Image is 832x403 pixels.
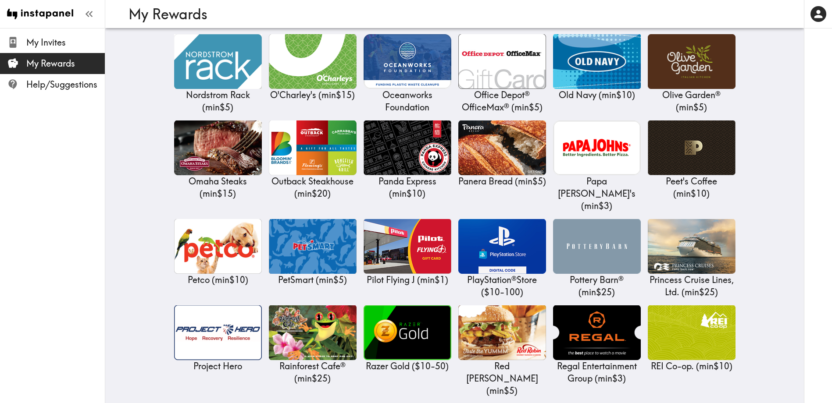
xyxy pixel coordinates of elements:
a: Project HeroProject Hero [174,305,262,372]
img: Pottery Barn® [553,219,641,274]
p: Papa [PERSON_NAME]'s ( min $3 ) [553,175,641,212]
a: Olive Garden®Olive Garden® (min$5) [648,34,736,113]
p: Office Depot® OfficeMax® ( min $5 ) [458,89,546,113]
a: Princess Cruise Lines, Ltd.Princess Cruise Lines, Ltd. (min$25) [648,219,736,298]
a: Office Depot® OfficeMax®Office Depot® OfficeMax® (min$5) [458,34,546,113]
h3: My Rewards [129,6,774,22]
img: Outback Steakhouse [269,120,357,175]
span: Help/Suggestions [26,78,105,91]
img: Papa John's [553,120,641,175]
img: Rainforest Cafe® [269,305,357,360]
img: REI Co-op. [648,305,736,360]
img: O'Charley's [269,34,357,89]
img: Princess Cruise Lines, Ltd. [648,219,736,274]
a: REI Co-op.REI Co-op. (min$10) [648,305,736,372]
a: Red RobinRed [PERSON_NAME] (min$5) [458,305,546,397]
p: Omaha Steaks ( min $15 ) [174,175,262,200]
img: Old Navy [553,34,641,89]
p: Petco ( min $10 ) [174,274,262,286]
img: Olive Garden® [648,34,736,89]
a: Rainforest Cafe®Rainforest Cafe® (min$25) [269,305,357,385]
a: PlayStation®StorePlayStation®Store ($10-100) [458,219,546,298]
img: Petco [174,219,262,274]
p: Oceanworks Foundation [364,89,451,113]
a: Oceanworks FoundationOceanworks Foundation [364,34,451,113]
img: Oceanworks Foundation [364,34,451,89]
a: Omaha SteaksOmaha Steaks (min$15) [174,120,262,200]
span: My Invites [26,36,105,49]
a: PetcoPetco (min$10) [174,219,262,286]
img: Razer Gold [364,305,451,360]
img: Nordstrom Rack [174,34,262,89]
a: Nordstrom RackNordstrom Rack (min$5) [174,34,262,113]
img: Regal Entertainment Group [553,305,641,360]
a: Old NavyOld Navy (min$10) [553,34,641,101]
p: O'Charley's ( min $15 ) [269,89,357,101]
img: Peet's Coffee [648,120,736,175]
p: Princess Cruise Lines, Ltd. ( min $25 ) [648,274,736,298]
a: O'Charley'sO'Charley's (min$15) [269,34,357,101]
a: PetSmartPetSmart (min$5) [269,219,357,286]
p: Regal Entertainment Group ( min $3 ) [553,360,641,385]
p: REI Co-op. ( min $10 ) [648,360,736,372]
p: PlayStation®Store ( $10 - 100 ) [458,274,546,298]
p: Project Hero [174,360,262,372]
p: Rainforest Cafe® ( min $25 ) [269,360,357,385]
a: Panera BreadPanera Bread (min$5) [458,120,546,187]
p: Razer Gold ( $10 - 50 ) [364,360,451,372]
a: Papa John'sPapa [PERSON_NAME]'s (min$3) [553,120,641,212]
p: Peet's Coffee ( min $10 ) [648,175,736,200]
p: Pottery Barn® ( min $25 ) [553,274,641,298]
a: Peet's CoffeePeet's Coffee (min$10) [648,120,736,200]
img: Panera Bread [458,120,546,175]
img: PlayStation®Store [458,219,546,274]
p: Pilot Flying J ( min $1 ) [364,274,451,286]
p: PetSmart ( min $5 ) [269,274,357,286]
a: Panda ExpressPanda Express (min$10) [364,120,451,200]
a: Regal Entertainment GroupRegal Entertainment Group (min$3) [553,305,641,385]
p: Nordstrom Rack ( min $5 ) [174,89,262,113]
img: Red Robin [458,305,546,360]
a: Outback SteakhouseOutback Steakhouse (min$20) [269,120,357,200]
img: Omaha Steaks [174,120,262,175]
span: My Rewards [26,57,105,70]
img: PetSmart [269,219,357,274]
img: Pilot Flying J [364,219,451,274]
img: Project Hero [174,305,262,360]
img: Panda Express [364,120,451,175]
a: Pottery Barn®Pottery Barn® (min$25) [553,219,641,298]
p: Red [PERSON_NAME] ( min $5 ) [458,360,546,397]
a: Pilot Flying J Pilot Flying J (min$1) [364,219,451,286]
a: Razer GoldRazer Gold ($10-50) [364,305,451,372]
p: Outback Steakhouse ( min $20 ) [269,175,357,200]
p: Panera Bread ( min $5 ) [458,175,546,187]
p: Panda Express ( min $10 ) [364,175,451,200]
p: Old Navy ( min $10 ) [553,89,641,101]
img: Office Depot® OfficeMax® [458,34,546,89]
p: Olive Garden® ( min $5 ) [648,89,736,113]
